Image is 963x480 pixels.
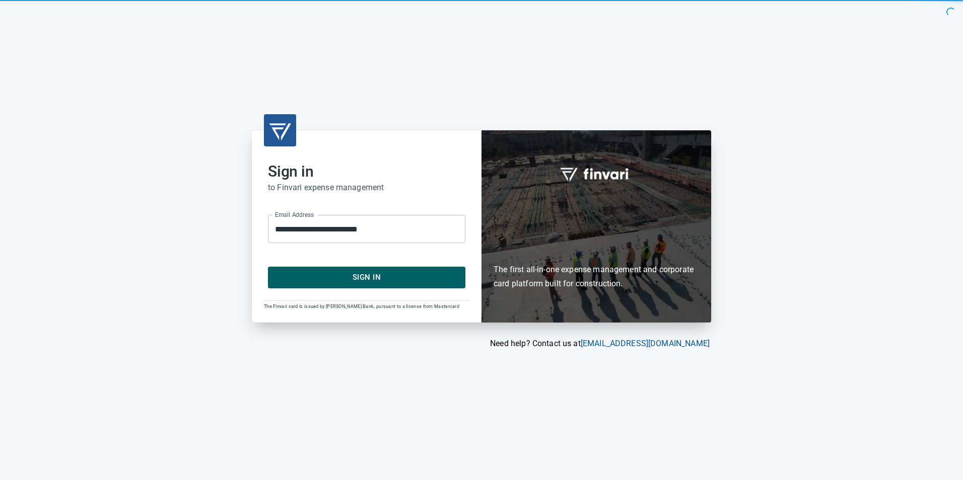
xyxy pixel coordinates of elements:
h6: to Finvari expense management [268,181,465,195]
span: The Finvari card is issued by [PERSON_NAME] Bank, pursuant to a license from Mastercard [264,304,459,309]
div: Finvari [481,130,711,322]
h2: Sign in [268,163,465,181]
button: Sign In [268,267,465,288]
span: Sign In [279,271,454,284]
a: [EMAIL_ADDRESS][DOMAIN_NAME] [581,339,710,348]
p: Need help? Contact us at [252,338,710,350]
img: transparent_logo.png [268,118,292,142]
img: fullword_logo_white.png [559,162,634,185]
h6: The first all-in-one expense management and corporate card platform built for construction. [494,204,699,291]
